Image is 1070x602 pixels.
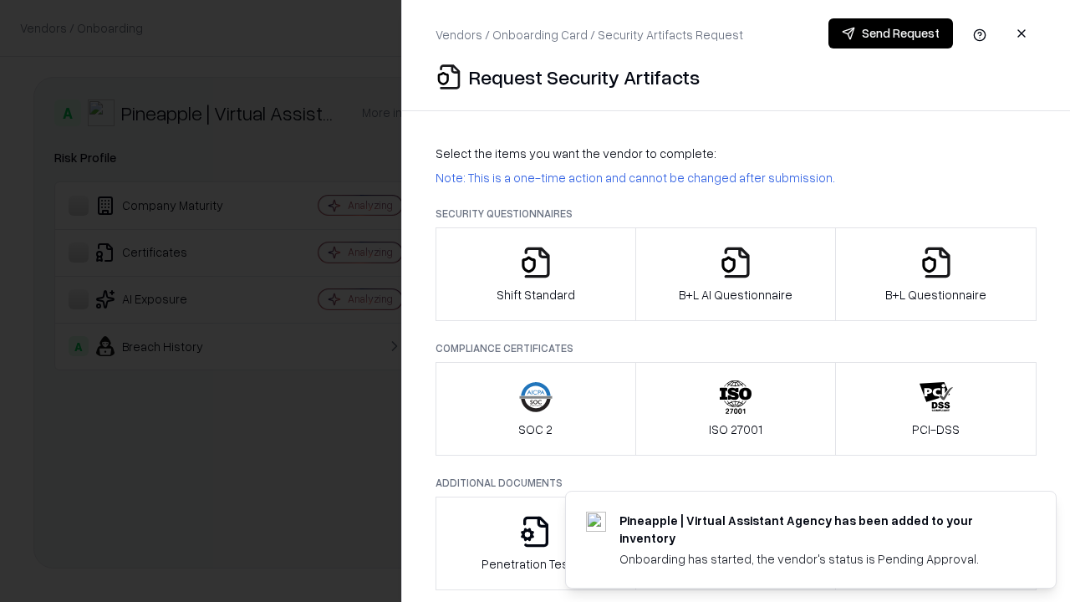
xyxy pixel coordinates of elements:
[885,286,986,304] p: B+L Questionnaire
[912,421,960,438] p: PCI-DSS
[619,550,1016,568] div: Onboarding has started, the vendor's status is Pending Approval.
[436,497,636,590] button: Penetration Testing
[436,145,1037,162] p: Select the items you want the vendor to complete:
[436,169,1037,186] p: Note: This is a one-time action and cannot be changed after submission.
[709,421,762,438] p: ISO 27001
[518,421,553,438] p: SOC 2
[679,286,792,304] p: B+L AI Questionnaire
[835,227,1037,321] button: B+L Questionnaire
[469,64,700,90] p: Request Security Artifacts
[586,512,606,532] img: trypineapple.com
[497,286,575,304] p: Shift Standard
[619,512,1016,547] div: Pineapple | Virtual Assistant Agency has been added to your inventory
[481,555,589,573] p: Penetration Testing
[436,476,1037,490] p: Additional Documents
[635,227,837,321] button: B+L AI Questionnaire
[436,362,636,456] button: SOC 2
[828,18,953,48] button: Send Request
[436,341,1037,355] p: Compliance Certificates
[635,362,837,456] button: ISO 27001
[436,207,1037,221] p: Security Questionnaires
[835,362,1037,456] button: PCI-DSS
[436,26,743,43] p: Vendors / Onboarding Card / Security Artifacts Request
[436,227,636,321] button: Shift Standard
